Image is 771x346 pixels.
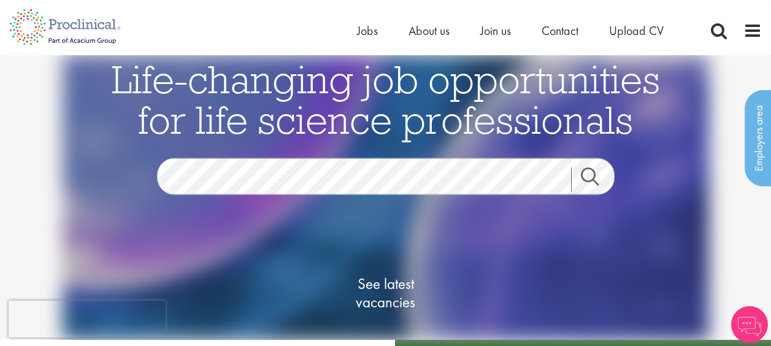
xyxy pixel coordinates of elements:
img: Chatbot [731,306,768,343]
span: Life-changing job opportunities for life science professionals [112,55,660,144]
span: See latest vacancies [324,275,447,312]
a: Job search submit button [571,167,624,192]
iframe: reCAPTCHA [9,301,166,337]
img: candidate home [62,55,708,340]
a: About us [409,23,450,39]
a: Upload CV [609,23,664,39]
a: Jobs [357,23,378,39]
a: Join us [480,23,511,39]
a: Contact [542,23,578,39]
